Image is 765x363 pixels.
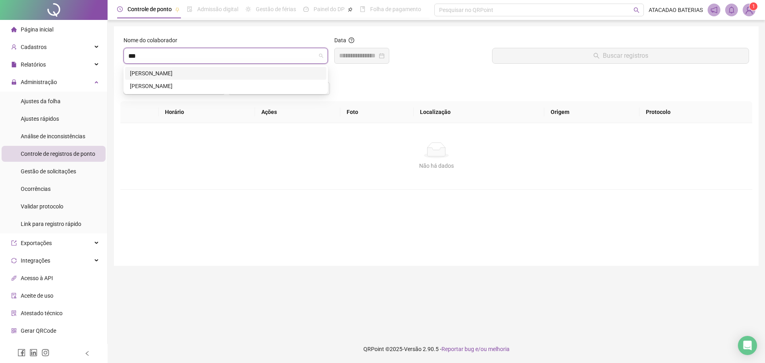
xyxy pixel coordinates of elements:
[21,98,61,104] span: Ajustes da folha
[314,6,345,12] span: Painel do DP
[21,221,81,227] span: Link para registro rápido
[11,79,17,85] span: lock
[84,351,90,356] span: left
[710,6,718,14] span: notification
[125,67,326,80] div: GABRIEL ROCHA DA SILVA MENDES
[18,349,25,357] span: facebook
[21,186,51,192] span: Ocorrências
[728,6,735,14] span: bell
[544,101,639,123] th: Origem
[404,346,422,352] span: Versão
[130,82,322,90] div: [PERSON_NAME]
[187,6,192,12] span: file-done
[11,258,17,263] span: sync
[360,6,365,12] span: book
[29,349,37,357] span: linkedin
[124,36,182,45] label: Nome do colaborador
[127,6,172,12] span: Controle de ponto
[21,133,85,139] span: Análise de inconsistências
[743,4,755,16] img: 76675
[11,328,17,334] span: qrcode
[11,310,17,316] span: solution
[21,26,53,33] span: Página inicial
[738,336,757,355] div: Open Intercom Messenger
[441,346,510,352] span: Reportar bug e/ou melhoria
[634,7,639,13] span: search
[21,116,59,122] span: Ajustes rápidos
[11,27,17,32] span: home
[130,161,743,170] div: Não há dados
[21,61,46,68] span: Relatórios
[21,310,63,316] span: Atestado técnico
[256,6,296,12] span: Gestão de férias
[21,328,56,334] span: Gerar QRCode
[21,292,53,299] span: Aceite de uso
[370,6,421,12] span: Folha de pagamento
[11,293,17,298] span: audit
[41,349,49,357] span: instagram
[303,6,309,12] span: dashboard
[11,240,17,246] span: export
[21,240,52,246] span: Exportações
[245,6,251,12] span: sun
[752,4,755,9] span: 1
[749,2,757,10] sup: Atualize o seu contato no menu Meus Dados
[492,48,749,64] button: Buscar registros
[255,101,340,123] th: Ações
[21,257,50,264] span: Integrações
[649,6,703,14] span: ATACADAO BATERIAS
[639,101,752,123] th: Protocolo
[21,168,76,175] span: Gestão de solicitações
[349,37,354,43] span: question-circle
[348,7,353,12] span: pushpin
[11,275,17,281] span: api
[414,101,545,123] th: Localização
[21,79,57,85] span: Administração
[108,335,765,363] footer: QRPoint © 2025 - 2.90.5 -
[197,6,238,12] span: Admissão digital
[117,6,123,12] span: clock-circle
[159,101,255,123] th: Horário
[334,37,346,43] span: Data
[11,44,17,50] span: user-add
[21,275,53,281] span: Acesso à API
[125,80,326,92] div: MARCELO GABRIEL DE OLIVEIRA ALMEIDA
[21,151,95,157] span: Controle de registros de ponto
[130,69,322,78] div: [PERSON_NAME]
[175,7,180,12] span: pushpin
[11,62,17,67] span: file
[340,101,414,123] th: Foto
[21,44,47,50] span: Cadastros
[21,203,63,210] span: Validar protocolo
